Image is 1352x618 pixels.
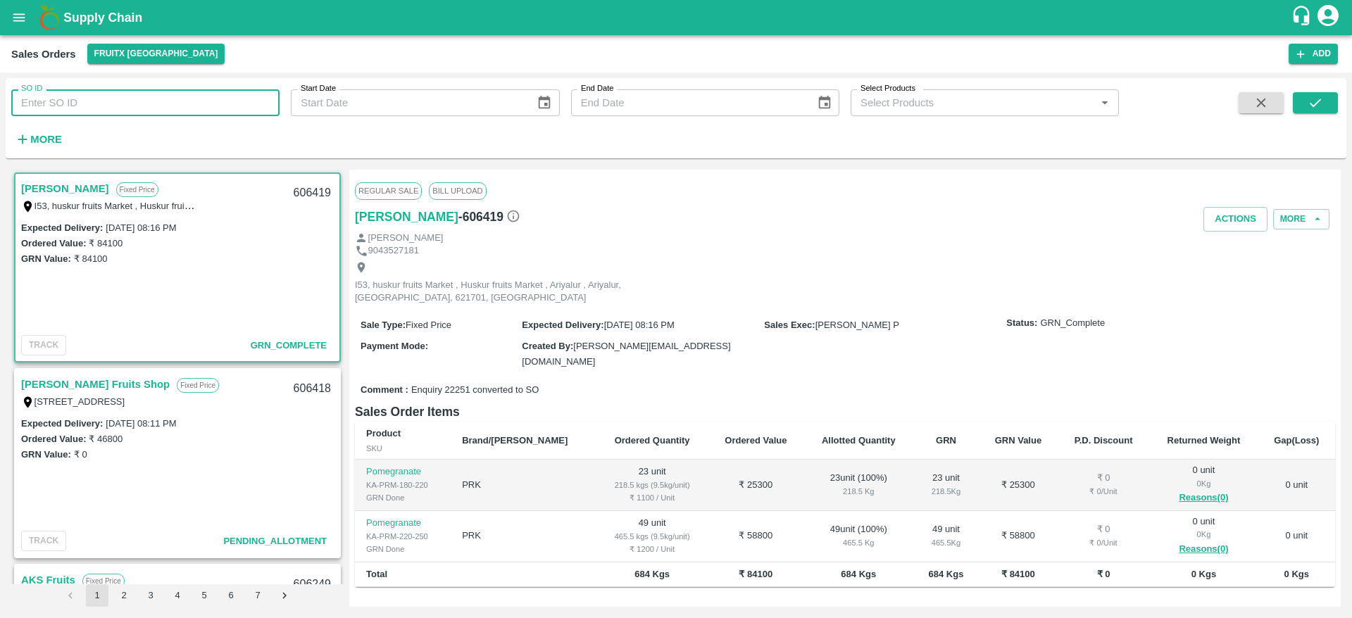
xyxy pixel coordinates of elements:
b: 0 Kgs [1191,569,1216,579]
strong: More [30,134,62,145]
label: Expected Delivery : [21,222,103,233]
td: ₹ 25300 [979,460,1058,511]
div: ₹ 0 [1069,523,1138,536]
div: account of current user [1315,3,1341,32]
td: PRK [451,511,596,562]
button: Choose date [811,89,838,116]
b: Returned Weight [1168,435,1241,446]
button: Go to page 6 [220,584,242,607]
div: ₹ 1100 / Unit [608,491,696,504]
button: Go to next page [273,584,296,607]
button: More [1273,209,1329,229]
b: P.D. Discount [1075,435,1133,446]
div: ₹ 0 / Unit [1069,485,1138,498]
b: GRN [936,435,956,446]
td: ₹ 58800 [979,511,1058,562]
div: 465.5 Kg [815,536,902,549]
label: Status: [1006,317,1037,330]
a: [PERSON_NAME] [21,179,109,198]
label: ₹ 84100 [89,238,123,248]
td: PRK [451,460,596,511]
b: Gap(Loss) [1274,435,1319,446]
label: ₹ 0 [74,449,87,460]
label: [DATE] 08:11 PM [106,418,176,429]
div: 0 unit [1160,515,1246,557]
span: [PERSON_NAME] P [815,320,899,330]
p: Pomegranate [366,517,439,530]
td: ₹ 25300 [708,460,804,511]
td: 0 unit [1258,511,1335,562]
a: [PERSON_NAME] [355,207,458,227]
label: [DATE] 08:16 PM [106,222,176,233]
div: KA-PRM-180-220 [366,479,439,491]
p: Pomegranate [366,465,439,479]
div: 606249 [285,568,339,601]
button: page 1 [86,584,108,607]
div: 606418 [285,372,339,405]
a: Supply Chain [63,8,1291,27]
label: Expected Delivery : [21,418,103,429]
p: Fixed Price [82,574,125,588]
a: [PERSON_NAME] Fruits Shop [21,375,170,393]
button: Go to page 7 [246,584,269,607]
b: GRN Value [995,435,1041,446]
input: Enter SO ID [11,89,280,116]
b: Product [366,428,401,439]
div: 465.5 kgs (9.5kg/unit) [608,530,696,543]
div: 218.5 Kg [925,485,968,498]
label: Sales Exec : [764,320,815,330]
span: [PERSON_NAME][EMAIL_ADDRESS][DOMAIN_NAME] [522,341,730,367]
span: Enquiry 22251 converted to SO [411,384,539,397]
p: Fixed Price [177,378,219,393]
div: 23 unit [925,472,968,498]
b: 0 Kgs [1284,569,1309,579]
button: Reasons(0) [1160,490,1246,506]
h6: Sales Order Items [355,402,1335,422]
label: Payment Mode : [361,341,428,351]
div: 49 unit ( 100 %) [815,523,902,549]
div: GRN Done [366,543,439,555]
b: Brand/[PERSON_NAME] [462,435,568,446]
span: GRN_Complete [251,340,327,351]
button: Choose date [531,89,558,116]
p: Fixed Price [116,182,158,197]
img: logo [35,4,63,32]
b: Supply Chain [63,11,142,25]
td: 49 unit [596,511,708,562]
div: ₹ 0 / Unit [1069,536,1138,549]
b: Total [366,569,387,579]
span: Regular Sale [355,182,422,199]
button: Add [1289,44,1338,64]
label: ₹ 46800 [89,434,123,444]
span: Bill Upload [429,182,486,199]
span: Pending_Allotment [223,536,327,546]
label: Start Date [301,83,336,94]
b: Allotted Quantity [822,435,896,446]
div: KA-PRM-220-250 [366,530,439,543]
button: Open [1096,94,1114,112]
div: 218.5 Kg [815,485,902,498]
label: End Date [581,83,613,94]
div: 49 unit [925,523,968,549]
label: Sale Type : [361,320,406,330]
h6: - 606419 [458,207,520,227]
button: Go to page 5 [193,584,215,607]
a: AKS Fruits [21,571,75,589]
div: ₹ 0 [1069,472,1138,485]
label: GRN Value: [21,253,71,264]
div: 606419 [285,177,339,210]
label: Ordered Value: [21,238,86,248]
label: I53, huskur fruits Market , Huskur fruits Market , Ariyalur , Ariyalur, [GEOGRAPHIC_DATA], 621701... [35,200,534,211]
label: Created By : [522,341,573,351]
label: Ordered Value: [21,434,86,444]
td: 0 unit [1258,460,1335,511]
input: Select Products [855,94,1091,112]
label: Comment : [361,384,408,397]
span: [DATE] 08:16 PM [604,320,675,330]
div: 0 Kg [1160,477,1246,490]
button: Select DC [87,44,225,64]
div: customer-support [1291,5,1315,30]
p: 9043527181 [368,244,419,258]
b: Ordered Value [725,435,787,446]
